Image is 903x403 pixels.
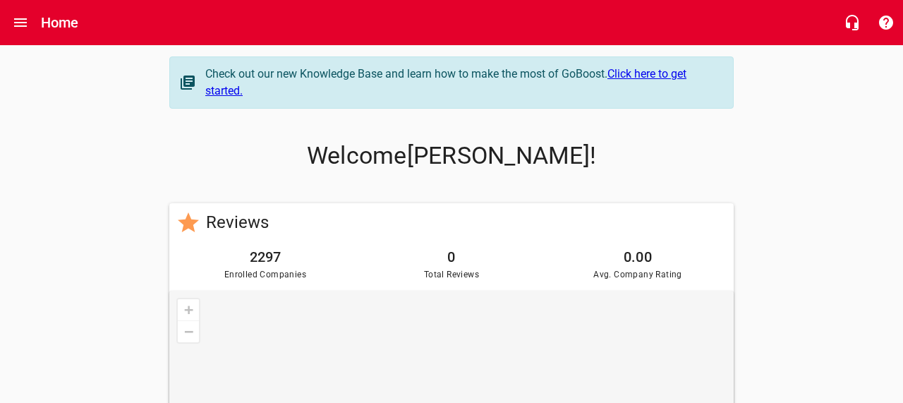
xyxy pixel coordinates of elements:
button: Open drawer [4,6,37,40]
h6: 2297 [178,246,353,268]
span: Enrolled Companies [178,268,353,282]
h6: 0.00 [550,246,725,268]
div: Check out our new Knowledge Base and learn how to make the most of GoBoost. [205,66,719,100]
p: Welcome [PERSON_NAME] ! [169,142,734,170]
button: Live Chat [835,6,869,40]
h6: Home [41,11,79,34]
button: Support Portal [869,6,903,40]
a: Reviews [206,212,269,232]
span: Avg. Company Rating [550,268,725,282]
h6: 0 [364,246,539,268]
span: Total Reviews [364,268,539,282]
